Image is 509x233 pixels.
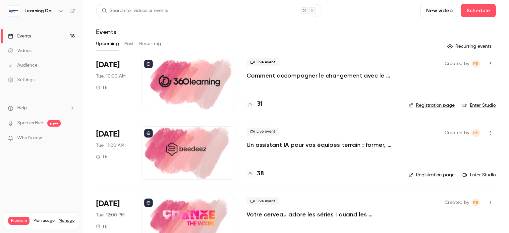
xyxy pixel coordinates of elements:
[257,100,262,109] h4: 31
[445,199,469,206] span: Created by
[11,17,16,23] img: website_grey.svg
[8,47,31,54] div: Videos
[247,197,279,205] span: Live event
[11,11,16,16] img: logo_orange.svg
[75,38,81,44] img: tab_keywords_by_traffic_grey.svg
[247,100,262,109] a: 31
[247,210,398,218] a: Votre cerveau adore les séries : quand les neurosciences rencontrent la formation
[8,77,34,83] div: Settings
[247,141,398,149] a: Un assistant IA pour vos équipes terrain : former, accompagner et transformer l’expérience apprenant
[445,60,469,68] span: Created by
[96,199,120,209] span: [DATE]
[421,4,458,17] button: New video
[247,169,264,178] a: 38
[473,129,479,137] span: PS
[8,217,29,225] span: Premium
[444,41,496,52] button: Recurring events
[96,60,120,70] span: [DATE]
[96,73,126,80] span: Tue, 10:00 AM
[17,17,75,23] div: Domaine: [DOMAIN_NAME]
[96,212,125,218] span: Tue, 12:00 PM
[59,218,75,223] a: Manage
[96,38,119,49] button: Upcoming
[124,38,134,49] button: Past
[463,172,496,178] a: Enter Studio
[96,57,131,110] div: Oct 7 Tue, 10:00 AM (Europe/Paris)
[257,169,264,178] h4: 38
[47,120,61,127] span: new
[17,135,42,142] span: What's new
[8,6,19,16] img: Learning Days
[96,142,124,149] span: Tue, 11:00 AM
[25,8,56,14] h6: Learning Days
[461,4,496,17] button: Schedule
[473,60,479,68] span: PS
[8,62,37,69] div: Audience
[472,199,480,206] span: Prad Selvarajah
[445,129,469,137] span: Created by
[473,199,479,206] span: PS
[96,154,107,159] div: 1 h
[102,7,168,14] div: Search for videos or events
[96,129,120,140] span: [DATE]
[19,11,32,16] div: v 4.0.25
[8,105,75,112] li: help-dropdown-opener
[17,105,27,112] span: Help
[96,224,107,229] div: 1 h
[33,218,55,223] span: Plan usage
[409,172,455,178] a: Registration page
[17,120,43,127] a: SpeakerHub
[247,58,279,66] span: Live event
[27,38,32,44] img: tab_domain_overview_orange.svg
[472,60,480,68] span: Prad Selvarajah
[96,126,131,179] div: Oct 7 Tue, 11:00 AM (Europe/Paris)
[34,39,51,43] div: Domaine
[83,39,101,43] div: Mots-clés
[472,129,480,137] span: Prad Selvarajah
[8,33,31,39] div: Events
[96,28,116,36] h1: Events
[247,128,279,136] span: Live event
[463,102,496,109] a: Enter Studio
[96,85,107,90] div: 1 h
[247,72,398,80] a: Comment accompagner le changement avec le skills-based learning ?
[67,135,75,141] iframe: Noticeable Trigger
[409,102,455,109] a: Registration page
[139,38,161,49] button: Recurring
